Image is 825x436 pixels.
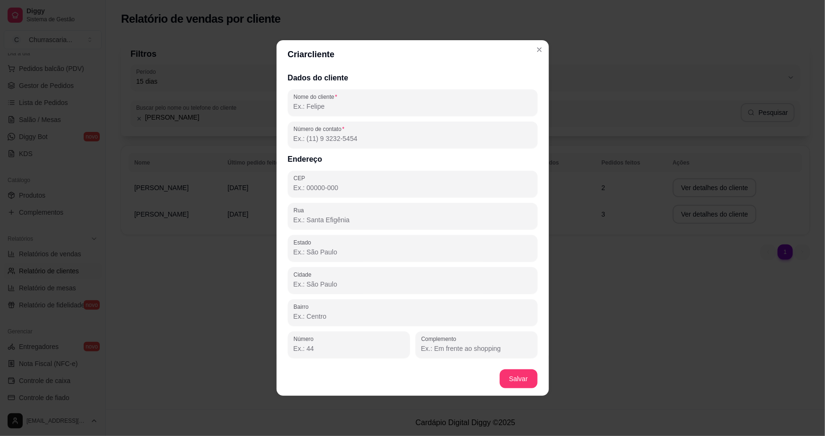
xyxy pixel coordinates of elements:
[294,93,340,101] label: Nome do cliente
[294,125,347,133] label: Número de contato
[294,206,307,214] label: Rua
[294,183,532,192] input: CEP
[294,238,314,246] label: Estado
[294,134,532,143] input: Número de contato
[288,154,538,165] h2: Endereço
[294,344,404,353] input: Número
[294,247,532,257] input: Estado
[294,102,532,111] input: Nome do cliente
[421,335,460,343] label: Complemento
[294,312,532,321] input: Bairro
[277,40,549,69] header: Criar cliente
[294,303,312,311] label: Bairro
[532,42,547,57] button: Close
[294,215,532,225] input: Rua
[500,369,538,388] button: Salvar
[288,72,538,84] h2: Dados do cliente
[294,335,317,343] label: Número
[421,344,532,353] input: Complemento
[294,270,315,279] label: Cidade
[294,174,308,182] label: CEP
[294,279,532,289] input: Cidade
